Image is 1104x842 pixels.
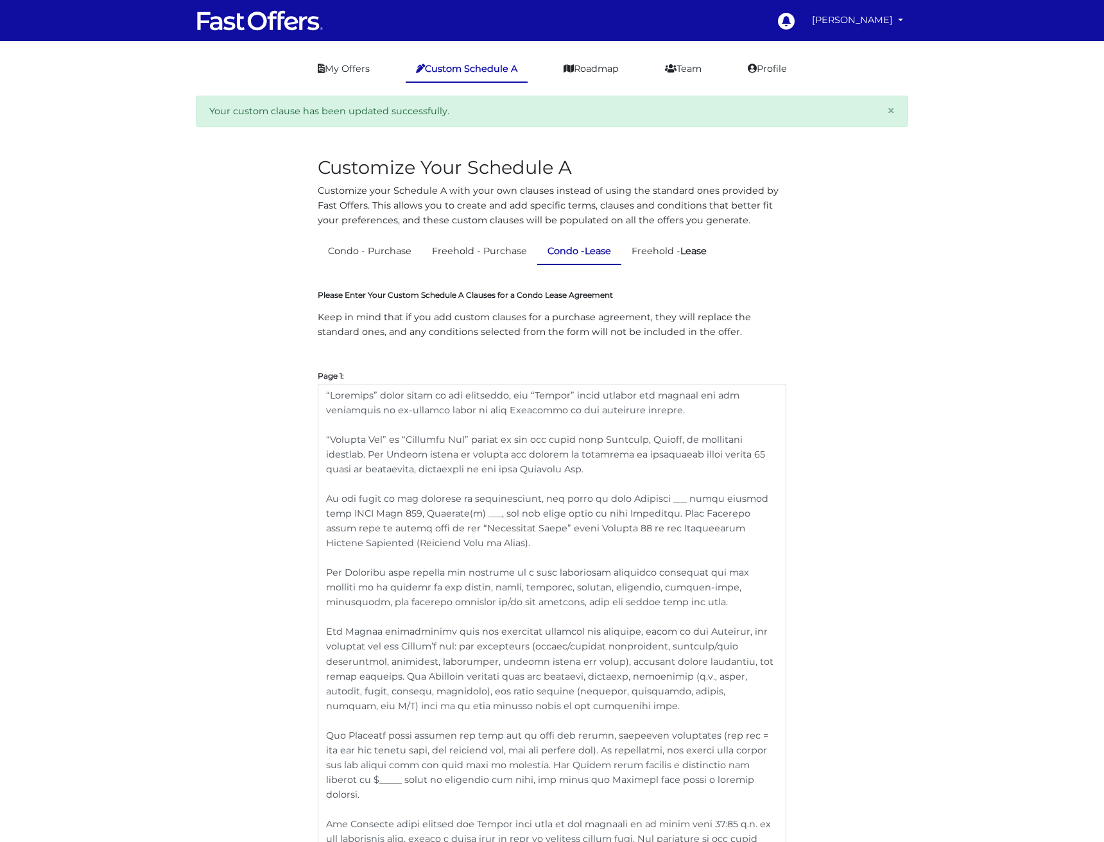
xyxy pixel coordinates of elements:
h2: Customize Your Schedule A [318,157,786,179]
button: Close [874,96,908,126]
div: Your custom clause has been updated successfully. [196,96,908,127]
span: × [887,102,895,119]
label: Please Enter Your Custom Schedule A Clauses for a Condo Lease Agreement [318,290,613,300]
a: Custom Schedule A [406,56,528,83]
a: Roadmap [553,56,629,82]
label: Page 1: [318,374,344,377]
a: Condo - Purchase [318,239,422,264]
a: Profile [737,56,797,82]
a: [PERSON_NAME] [807,8,908,33]
a: Team [655,56,712,82]
a: My Offers [307,56,380,82]
a: Freehold - Purchase [422,239,537,264]
p: Customize your Schedule A with your own clauses instead of using the standard ones provided by Fa... [318,184,786,228]
a: Freehold -Lease [621,239,717,264]
strong: Lease [680,245,707,257]
p: Keep in mind that if you add custom clauses for a purchase agreement, they will replace the stand... [318,310,786,339]
a: Condo -Lease [537,239,621,265]
strong: Lease [585,245,611,257]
